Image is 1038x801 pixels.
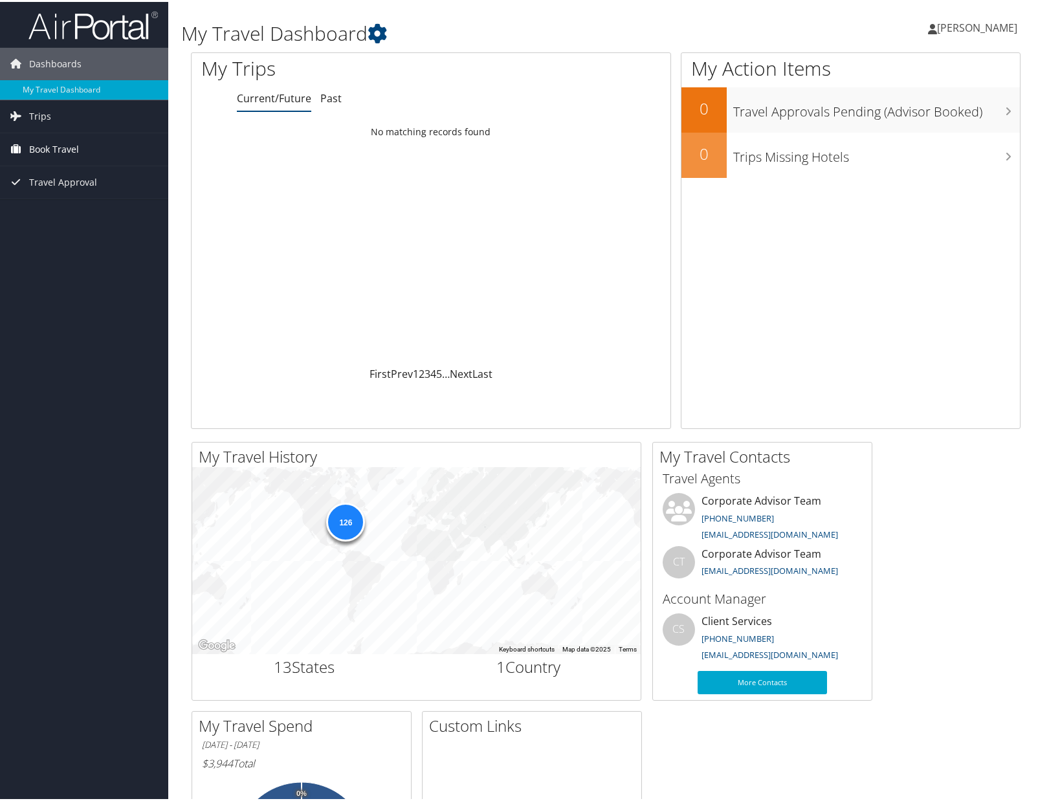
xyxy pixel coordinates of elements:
a: Prev [391,365,413,379]
a: 1 [413,365,419,379]
div: CT [663,544,695,576]
h1: My Trips [201,53,461,80]
span: Travel Approval [29,164,97,197]
h2: States [202,654,407,676]
h2: My Travel Contacts [659,444,872,466]
button: Keyboard shortcuts [499,643,555,652]
a: Past [320,89,342,104]
span: … [442,365,450,379]
h2: 0 [681,141,727,163]
a: [PHONE_NUMBER] [701,631,774,642]
a: Last [472,365,492,379]
h3: Travel Agents [663,468,862,486]
img: Google [195,635,238,652]
li: Client Services [656,611,868,664]
a: First [370,365,391,379]
h2: My Travel History [199,444,641,466]
a: 3 [425,365,430,379]
h1: My Travel Dashboard [181,18,747,45]
a: More Contacts [698,669,827,692]
a: 2 [419,365,425,379]
a: [PHONE_NUMBER] [701,510,774,522]
span: $3,944 [202,754,233,769]
span: Book Travel [29,131,79,164]
h6: [DATE] - [DATE] [202,737,401,749]
a: Terms (opens in new tab) [619,644,637,651]
a: Next [450,365,472,379]
a: [PERSON_NAME] [928,6,1030,45]
div: CS [663,611,695,644]
a: 5 [436,365,442,379]
img: airportal-logo.png [28,8,158,39]
h2: My Travel Spend [199,713,411,735]
span: 1 [496,654,505,675]
a: 0Trips Missing Hotels [681,131,1020,176]
h2: Country [426,654,632,676]
li: Corporate Advisor Team [656,491,868,544]
a: [EMAIL_ADDRESS][DOMAIN_NAME] [701,647,838,659]
a: 0Travel Approvals Pending (Advisor Booked) [681,85,1020,131]
span: [PERSON_NAME] [937,19,1017,33]
span: Map data ©2025 [562,644,611,651]
a: [EMAIL_ADDRESS][DOMAIN_NAME] [701,563,838,575]
td: No matching records found [192,118,670,142]
li: Corporate Advisor Team [656,544,868,586]
a: [EMAIL_ADDRESS][DOMAIN_NAME] [701,527,838,538]
h6: Total [202,754,401,769]
h3: Trips Missing Hotels [733,140,1020,164]
a: Open this area in Google Maps (opens a new window) [195,635,238,652]
h2: 0 [681,96,727,118]
h3: Account Manager [663,588,862,606]
tspan: 0% [296,788,307,796]
span: Dashboards [29,46,82,78]
a: 4 [430,365,436,379]
a: Current/Future [237,89,311,104]
h2: Custom Links [429,713,641,735]
h1: My Action Items [681,53,1020,80]
div: 126 [326,501,365,540]
span: 13 [274,654,292,675]
span: Trips [29,98,51,131]
h3: Travel Approvals Pending (Advisor Booked) [733,94,1020,119]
